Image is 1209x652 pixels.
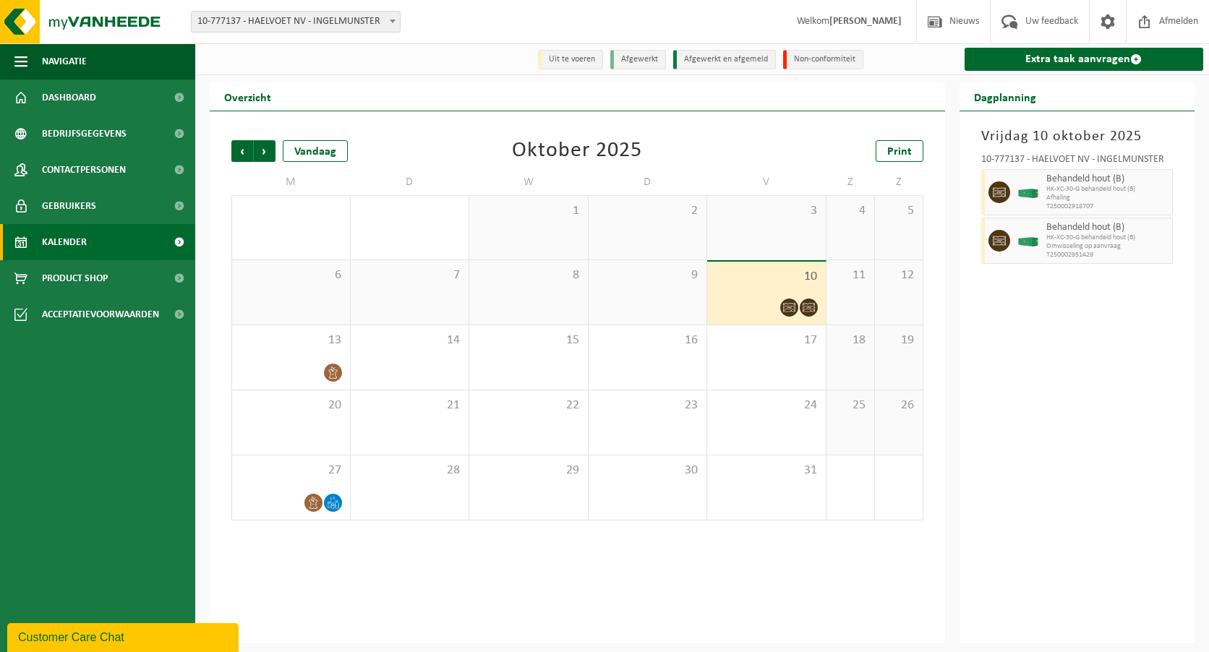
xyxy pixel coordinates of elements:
[673,50,776,69] li: Afgewerkt en afgemeld
[239,267,343,283] span: 6
[351,169,470,195] td: D
[834,333,867,348] span: 18
[714,203,819,219] span: 3
[512,140,642,162] div: Oktober 2025
[191,11,401,33] span: 10-777137 - HAELVOET NV - INGELMUNSTER
[882,398,915,413] span: 26
[714,333,819,348] span: 17
[477,463,581,479] span: 29
[42,43,87,80] span: Navigatie
[192,12,400,32] span: 10-777137 - HAELVOET NV - INGELMUNSTER
[239,463,343,479] span: 27
[965,48,1204,71] a: Extra taak aanvragen
[714,269,819,285] span: 10
[834,203,867,219] span: 4
[882,333,915,348] span: 19
[596,333,700,348] span: 16
[596,463,700,479] span: 30
[1046,233,1169,242] span: HK-XC-30-G behandeld hout (B)
[254,140,275,162] span: Volgende
[1046,222,1169,233] span: Behandeld hout (B)
[42,296,159,333] span: Acceptatievoorwaarden
[981,126,1174,147] h3: Vrijdag 10 oktober 2025
[283,140,348,162] div: Vandaag
[358,463,462,479] span: 28
[1017,236,1039,246] img: HK-XC-30-GN-00
[469,169,589,195] td: W
[960,82,1051,111] h2: Dagplanning
[42,188,96,224] span: Gebruikers
[875,169,923,195] td: Z
[882,203,915,219] span: 5
[714,463,819,479] span: 31
[596,203,700,219] span: 2
[7,620,242,652] iframe: chat widget
[834,267,867,283] span: 11
[477,203,581,219] span: 1
[1046,251,1169,259] span: T250002951429
[42,224,87,260] span: Kalender
[610,50,666,69] li: Afgewerkt
[477,267,581,283] span: 8
[707,169,826,195] td: V
[981,155,1174,169] div: 10-777137 - HAELVOET NV - INGELMUNSTER
[358,333,462,348] span: 14
[42,152,126,188] span: Contactpersonen
[1046,242,1169,251] span: Omwisseling op aanvraag
[42,116,127,152] span: Bedrijfsgegevens
[1046,194,1169,202] span: Afhaling
[826,169,875,195] td: Z
[834,398,867,413] span: 25
[783,50,863,69] li: Non-conformiteit
[231,169,351,195] td: M
[477,333,581,348] span: 15
[887,146,912,158] span: Print
[882,267,915,283] span: 12
[231,140,253,162] span: Vorige
[876,140,923,162] a: Print
[1046,185,1169,194] span: HK-XC-30-G behandeld hout (B)
[239,398,343,413] span: 20
[42,80,96,116] span: Dashboard
[538,50,603,69] li: Uit te voeren
[596,398,700,413] span: 23
[1017,187,1039,198] img: HK-XC-30-GN-00
[358,267,462,283] span: 7
[1046,173,1169,185] span: Behandeld hout (B)
[358,398,462,413] span: 21
[1046,202,1169,211] span: T250002918707
[596,267,700,283] span: 9
[589,169,708,195] td: D
[477,398,581,413] span: 22
[714,398,819,413] span: 24
[42,260,108,296] span: Product Shop
[829,16,902,27] strong: [PERSON_NAME]
[239,333,343,348] span: 13
[210,82,286,111] h2: Overzicht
